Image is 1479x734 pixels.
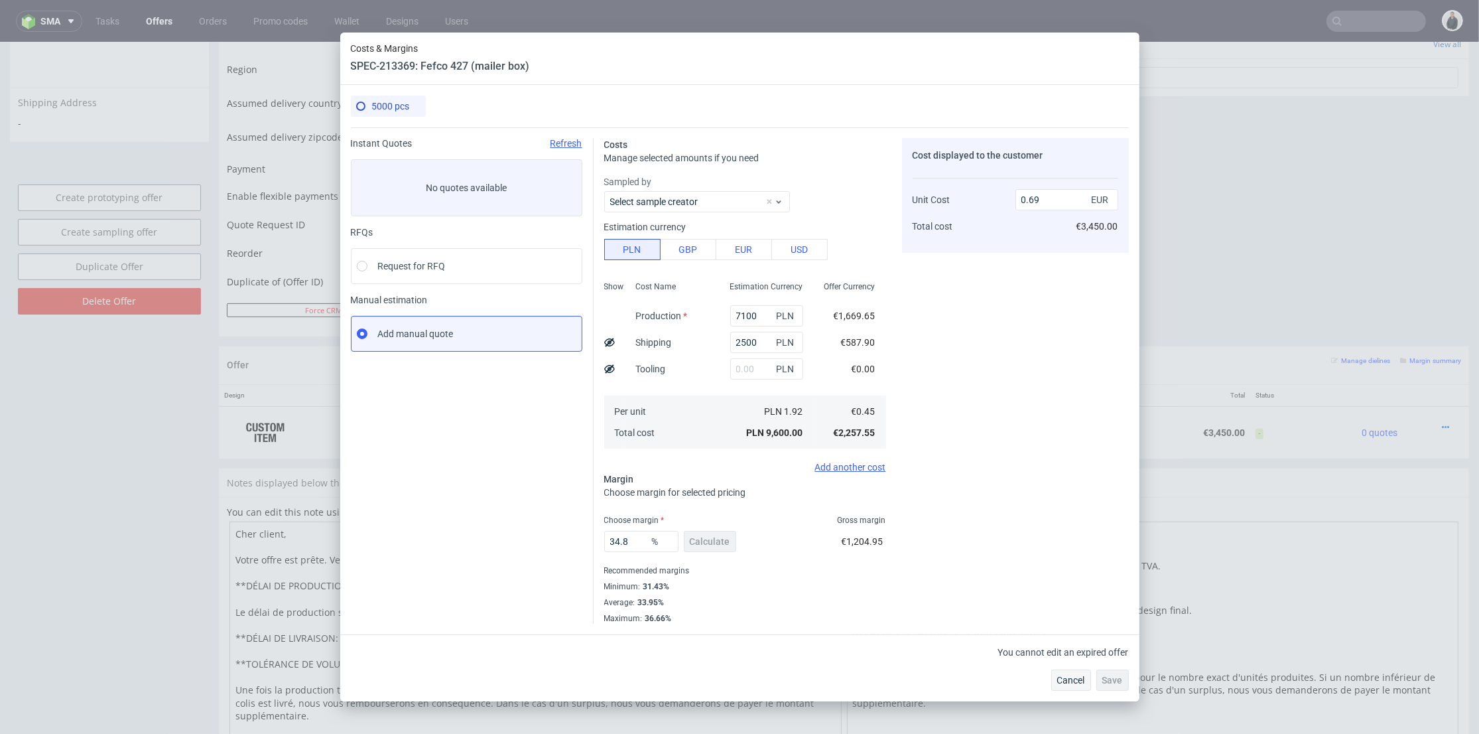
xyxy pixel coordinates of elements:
[469,117,824,135] button: Single payment (default)
[391,342,477,364] th: ID
[1144,364,1250,416] td: €3,450.00
[227,145,466,171] td: Enable flexible payments
[636,337,672,348] label: Shipping
[344,149,354,160] img: Hokodo
[752,261,824,275] input: Save
[841,337,875,348] span: €587.90
[604,222,686,232] label: Estimation currency
[227,261,446,275] button: Force CRM resync
[1038,342,1144,364] th: Dependencies
[604,281,624,292] span: Show
[227,463,1461,714] div: You can edit this note using
[604,595,886,611] div: Average :
[482,370,574,384] span: Fefco 427 (mailer box)
[227,48,466,82] td: Assumed delivery country
[636,311,688,321] label: Production
[229,479,842,711] textarea: Cher client, Votre offre est prête. Veuillez noter que les prix n'incluent pas la TVA. **DÉLAI DE...
[482,370,787,411] div: Karton-Pak Cieszyn • Custom
[852,364,875,374] span: €0.00
[649,532,676,551] span: %
[396,385,428,396] strong: 765538
[604,487,746,498] span: Choose margin for selected pricing
[351,159,582,216] label: No quotes available
[1400,315,1461,322] small: Margin summary
[219,342,391,364] th: Design
[716,239,772,260] button: EUR
[610,196,698,207] label: Select sample creator
[774,333,801,352] span: PLN
[372,101,410,111] span: 5000 pcs
[913,194,950,205] span: Unit Cost
[1051,670,1091,691] button: Cancel
[604,462,886,473] div: Add another cost
[604,139,628,150] span: Costs
[842,536,883,547] span: €1,204.95
[913,221,953,232] span: Total cost
[550,138,582,149] span: Refresh
[730,305,803,327] input: 0.00
[604,175,886,188] label: Sampled by
[604,474,634,484] span: Margin
[824,281,875,292] span: Offer Currency
[1362,385,1398,396] span: 0 quotes
[351,43,530,54] span: Costs & Margins
[227,14,466,48] td: Region
[604,611,886,624] div: Maximum :
[351,295,582,305] span: Manual estimation
[1076,221,1118,232] span: €3,450.00
[771,239,828,260] button: USD
[636,281,676,292] span: Cost Name
[998,647,1129,658] span: You cannot edit an expired offer
[1057,676,1085,685] span: Cancel
[730,332,803,353] input: 0.00
[932,342,1038,364] th: Net Total
[227,228,466,259] td: Duplicate of (Offer ID)
[834,311,875,321] span: €1,669.65
[774,360,801,378] span: PLN
[867,25,1458,46] input: Type to create new task
[227,171,466,202] td: Quote Request ID
[857,364,932,416] td: €0.69
[1038,364,1144,416] td: €0.00
[18,246,201,272] input: Delete Offer
[641,581,670,592] div: 31.43%
[18,211,201,238] a: Duplicate Offer
[660,239,716,260] button: GBP
[604,153,759,163] span: Manage selected amounts if you need
[351,138,582,149] div: Instant Quotes
[834,427,875,438] span: €2,257.55
[354,463,401,476] a: markdown
[227,115,466,145] td: Payment
[18,177,201,203] a: Create sampling offer
[10,45,209,75] div: Shipping Address
[747,427,803,438] span: PLN 9,600.00
[635,597,665,608] div: 33.95%
[932,364,1038,416] td: €3,450.00
[793,364,857,416] td: 5000
[636,364,666,374] label: Tooling
[765,406,803,417] span: PLN 1.92
[774,307,801,325] span: PLN
[478,230,814,249] input: Only numbers
[852,406,875,417] span: €0.45
[227,82,466,115] td: Assumed delivery zipcode
[615,427,655,438] span: Total cost
[1331,315,1390,322] small: Manage dielines
[509,400,536,409] a: CAPB-1
[576,372,625,383] span: SPEC- 213369
[232,374,298,407] img: ico-item-custom-a8f9c3db6a5631ce2f509e228e8b95abde266dc4376634de7b166047de09ff05.png
[1250,342,1309,364] th: Status
[227,202,466,228] td: Reorder
[378,259,446,273] span: Request for RFQ
[219,426,1469,455] div: Notes displayed below the Offer
[615,406,647,417] span: Per unit
[838,515,886,526] span: Gross margin
[793,342,857,364] th: Quant.
[482,400,536,409] span: Source:
[18,74,201,88] span: -
[227,317,249,328] span: Offer
[730,281,803,292] span: Estimation Currency
[1144,342,1250,364] th: Total
[378,327,454,340] span: Add manual quote
[604,516,665,525] label: Choose margin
